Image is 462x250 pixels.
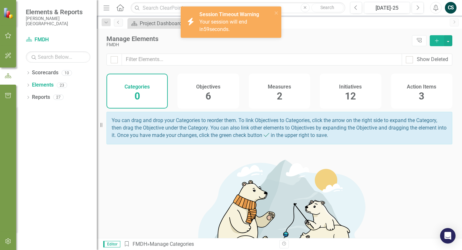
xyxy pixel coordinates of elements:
a: Elements [32,81,54,89]
span: Editor [103,241,120,247]
a: Reports [32,94,50,101]
span: 12 [345,90,356,102]
span: Elements & Reports [26,8,90,16]
div: 23 [57,82,67,88]
div: You can drag and drop your Categories to reorder them. To link Objectives to Categories, click th... [106,112,452,144]
div: FMDH [106,42,409,47]
div: 10 [62,70,72,76]
span: 59 [204,26,209,32]
span: Search [320,5,334,10]
h4: Objectives [196,84,220,90]
strong: Session Timeout Warning [199,11,259,17]
a: FMDH [26,36,90,44]
input: Filter Elements... [122,54,402,66]
span: 6 [206,90,211,102]
div: 27 [53,95,64,100]
div: Manage Elements [106,35,409,42]
span: Your session will end in seconds. [199,19,247,32]
h4: Categories [125,84,150,90]
div: Show Deleted [417,56,448,63]
span: 2 [277,90,282,102]
button: [DATE]-25 [364,2,410,14]
button: close [274,9,279,16]
button: CS [445,2,457,14]
h4: Action Items [407,84,436,90]
div: Open Intercom Messenger [440,228,456,244]
span: 0 [135,90,140,102]
h4: Measures [268,84,291,90]
input: Search ClearPoint... [131,2,345,14]
div: Project Dashboard [140,19,190,27]
a: FMDH [133,241,147,247]
div: » Manage Categories [124,241,275,248]
a: Project Dashboard [129,19,190,27]
a: Scorecards [32,69,58,77]
span: 3 [419,90,424,102]
img: ClearPoint Strategy [3,7,15,19]
button: Search [311,3,344,12]
input: Search Below... [26,51,90,63]
h4: Initiatives [339,84,362,90]
small: [PERSON_NAME][GEOGRAPHIC_DATA] [26,16,90,26]
div: [DATE]-25 [366,4,408,12]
